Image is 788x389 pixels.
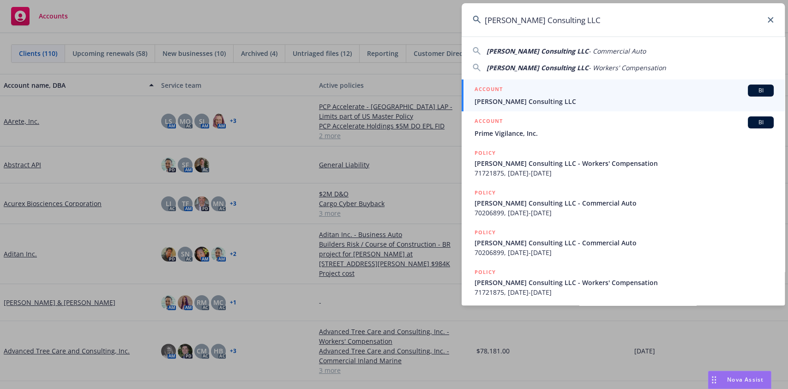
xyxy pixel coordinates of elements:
span: 71721875, [DATE]-[DATE] [475,287,774,297]
span: [PERSON_NAME] Consulting LLC - Commercial Auto [475,198,774,208]
a: ACCOUNTBIPrime Vigilance, Inc. [462,111,785,143]
input: Search... [462,3,785,36]
h5: ACCOUNT [475,116,503,128]
span: - Commercial Auto [589,47,646,55]
h5: POLICY [475,267,496,277]
span: - Workers' Compensation [589,63,666,72]
h5: POLICY [475,228,496,237]
a: POLICY[PERSON_NAME] Consulting LLC - Workers' Compensation71721875, [DATE]-[DATE] [462,262,785,302]
span: BI [752,86,770,95]
span: Nova Assist [727,376,764,383]
h5: POLICY [475,148,496,158]
span: 70206899, [DATE]-[DATE] [475,208,774,218]
span: 71721875, [DATE]-[DATE] [475,168,774,178]
span: [PERSON_NAME] Consulting LLC [475,97,774,106]
span: [PERSON_NAME] Consulting LLC - Workers' Compensation [475,158,774,168]
div: Drag to move [708,371,720,389]
a: POLICY[PERSON_NAME] Consulting LLC - Commercial Auto70206899, [DATE]-[DATE] [462,223,785,262]
h5: POLICY [475,188,496,197]
span: Prime Vigilance, Inc. [475,128,774,138]
a: POLICY[PERSON_NAME] Consulting LLC - Commercial Auto70206899, [DATE]-[DATE] [462,183,785,223]
a: ACCOUNTBI[PERSON_NAME] Consulting LLC [462,79,785,111]
span: [PERSON_NAME] Consulting LLC - Commercial Auto [475,238,774,248]
span: [PERSON_NAME] Consulting LLC [487,47,589,55]
button: Nova Assist [708,371,771,389]
span: BI [752,118,770,127]
span: 70206899, [DATE]-[DATE] [475,248,774,257]
a: POLICY[PERSON_NAME] Consulting LLC - Workers' Compensation71721875, [DATE]-[DATE] [462,143,785,183]
span: [PERSON_NAME] Consulting LLC [487,63,589,72]
span: [PERSON_NAME] Consulting LLC - Workers' Compensation [475,278,774,287]
h5: ACCOUNT [475,85,503,96]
